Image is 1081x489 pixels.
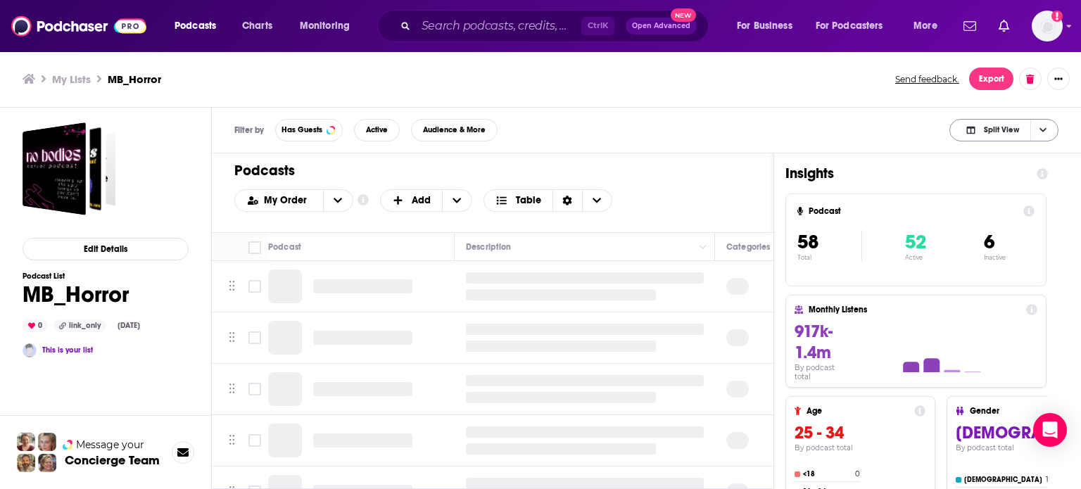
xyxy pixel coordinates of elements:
h4: 14 [1046,475,1054,484]
span: Logged in as madeleinelbrownkensington [1032,11,1063,42]
a: Charts [233,15,281,37]
span: Active [366,126,388,134]
h3: 25 - 34 [795,422,925,443]
div: [DATE] [112,320,146,331]
svg: Add a profile image [1051,11,1063,22]
button: open menu [727,15,810,37]
span: Split View [984,126,1019,134]
h2: Choose List sort [234,189,353,212]
span: Ctrl K [581,17,614,35]
span: 52 [905,230,926,254]
div: Podcast [268,239,301,255]
div: 0 [23,319,48,332]
div: Sort Direction [552,190,582,211]
button: + Add [380,189,473,212]
img: Jules Profile [38,433,56,451]
button: Move [227,327,236,348]
button: Export [969,68,1013,90]
img: Madeleine [23,343,37,357]
img: Jon Profile [17,454,35,472]
h4: <18 [803,470,852,478]
h4: By podcast total [795,443,925,452]
span: 58 [797,230,818,254]
h4: Age [807,406,909,416]
a: This is your list [42,345,93,355]
button: Move [227,430,236,451]
button: Move [227,379,236,400]
span: For Podcasters [816,16,883,36]
a: Show notifications dropdown [993,14,1015,38]
span: My Order [264,196,312,205]
button: Audience & More [411,119,498,141]
span: For Business [737,16,792,36]
span: New [671,8,696,22]
span: Audience & More [423,126,486,134]
a: Show notifications dropdown [958,14,982,38]
button: Active [354,119,400,141]
button: Send feedback. [891,73,963,85]
button: open menu [290,15,368,37]
button: Choose View [483,189,612,212]
button: Column Actions [695,239,712,256]
h4: 0 [855,469,860,478]
span: Message your [76,438,144,452]
h3: Filter by [234,125,264,135]
p: Inactive [984,254,1006,261]
h3: Concierge Team [65,453,160,467]
h4: Monthly Listens [809,305,1020,315]
span: Has Guests [282,126,322,134]
button: Show More Button [1047,68,1070,90]
button: open menu [165,15,234,37]
h3: Podcast List [23,272,146,281]
span: 917k-1.4m [795,321,833,363]
button: open menu [323,190,353,211]
button: Choose View [949,119,1058,141]
button: Has Guests [275,119,343,141]
button: Edit Details [23,238,189,260]
h1: Insights [785,165,1025,182]
a: Show additional information [358,193,369,207]
a: MB_Horror [23,122,115,215]
button: Show profile menu [1032,11,1063,42]
p: Total [797,254,861,261]
div: link_only [53,319,106,332]
span: 6 [984,230,994,254]
div: Open Intercom Messenger [1033,413,1067,447]
a: My Lists [52,72,91,86]
span: Open Advanced [632,23,690,30]
span: Toggle select row [248,280,261,293]
img: Barbara Profile [38,454,56,472]
span: Table [516,196,541,205]
span: Add [412,196,431,205]
span: More [914,16,937,36]
button: open menu [235,196,323,205]
button: open menu [904,15,955,37]
h1: MB_Horror [23,281,146,308]
span: Toggle select row [248,434,261,447]
button: Open AdvancedNew [626,18,697,34]
span: Charts [242,16,272,36]
img: Podchaser - Follow, Share and Rate Podcasts [11,13,146,39]
h3: MB_Horror [108,72,161,86]
p: Active [905,254,926,261]
button: open menu [807,15,904,37]
span: Podcasts [175,16,216,36]
img: Sydney Profile [17,433,35,451]
span: Toggle select row [248,331,261,344]
span: Toggle select row [248,383,261,395]
h1: Podcasts [234,162,740,179]
h4: By podcast total [795,363,852,381]
div: Search podcasts, credits, & more... [391,10,722,42]
span: Monitoring [300,16,350,36]
h4: [DEMOGRAPHIC_DATA] [964,476,1043,484]
input: Search podcasts, credits, & more... [416,15,581,37]
h4: Podcast [809,206,1018,216]
img: User Profile [1032,11,1063,42]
